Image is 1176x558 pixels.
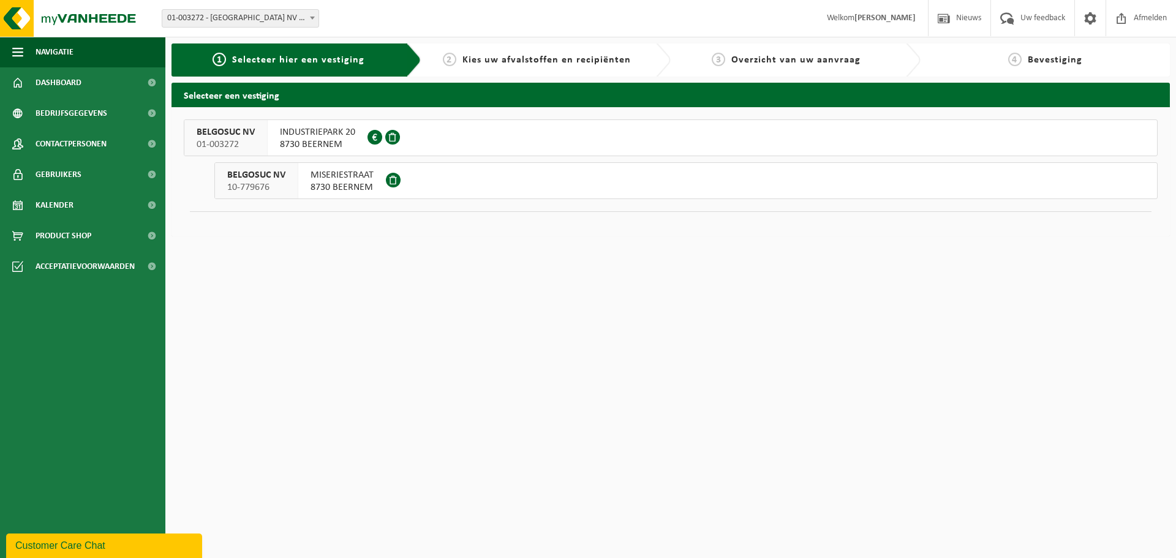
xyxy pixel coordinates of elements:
span: 3 [712,53,725,66]
span: 4 [1008,53,1022,66]
span: 8730 BEERNEM [311,181,374,194]
span: Kies uw afvalstoffen en recipiënten [462,55,631,65]
button: BELGOSUC NV 10-779676 MISERIESTRAAT8730 BEERNEM [214,162,1158,199]
span: Bedrijfsgegevens [36,98,107,129]
span: 10-779676 [227,181,285,194]
span: 01-003272 - BELGOSUC NV - BEERNEM [162,9,319,28]
span: Contactpersonen [36,129,107,159]
span: Overzicht van uw aanvraag [731,55,861,65]
span: 2 [443,53,456,66]
span: Selecteer hier een vestiging [232,55,364,65]
span: BELGOSUC NV [197,126,255,138]
span: Navigatie [36,37,73,67]
span: 01-003272 [197,138,255,151]
h2: Selecteer een vestiging [171,83,1170,107]
span: BELGOSUC NV [227,169,285,181]
span: MISERIESTRAAT [311,169,374,181]
button: BELGOSUC NV 01-003272 INDUSTRIEPARK 208730 BEERNEM [184,119,1158,156]
span: Product Shop [36,221,91,251]
span: Bevestiging [1028,55,1082,65]
span: 8730 BEERNEM [280,138,355,151]
span: 01-003272 - BELGOSUC NV - BEERNEM [162,10,318,27]
span: Acceptatievoorwaarden [36,251,135,282]
span: 1 [213,53,226,66]
span: Gebruikers [36,159,81,190]
span: Kalender [36,190,73,221]
strong: [PERSON_NAME] [854,13,916,23]
span: INDUSTRIEPARK 20 [280,126,355,138]
span: Dashboard [36,67,81,98]
iframe: chat widget [6,531,205,558]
